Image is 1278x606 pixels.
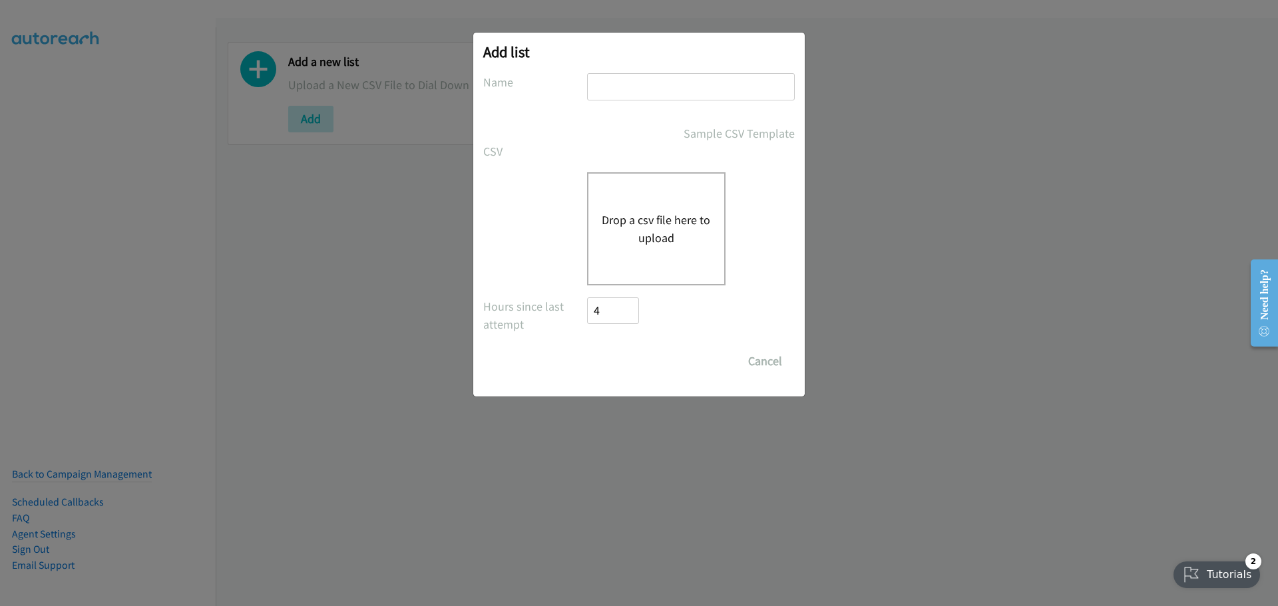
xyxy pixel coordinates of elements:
label: Name [483,73,587,91]
button: Cancel [736,348,795,375]
button: Drop a csv file here to upload [602,211,711,247]
label: CSV [483,142,587,160]
iframe: Resource Center [1239,250,1278,356]
label: Hours since last attempt [483,297,587,333]
iframe: Checklist [1166,548,1268,596]
h2: Add list [483,43,795,61]
a: Sample CSV Template [684,124,795,142]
